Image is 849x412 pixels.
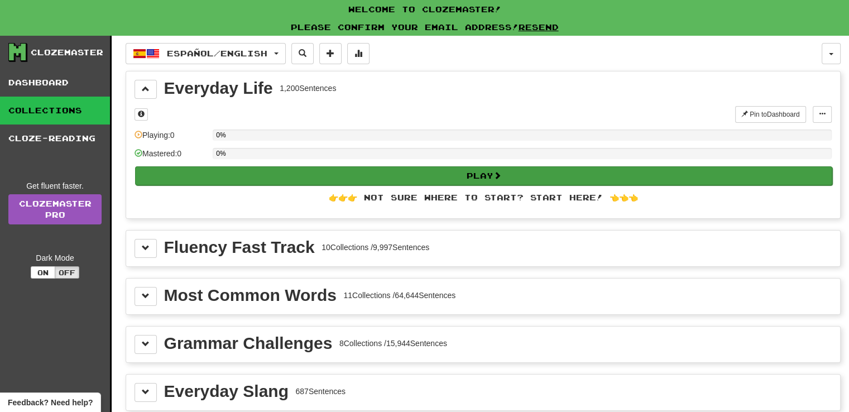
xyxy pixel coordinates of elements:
button: More stats [347,43,370,64]
div: Mastered: 0 [135,148,207,166]
span: Español / English [167,49,267,58]
span: Open feedback widget [8,397,93,408]
div: Most Common Words [164,287,337,304]
div: 8 Collections / 15,944 Sentences [339,338,447,349]
button: Play [135,166,832,185]
div: Get fluent faster. [8,180,102,191]
div: Everyday Slang [164,383,289,400]
div: 11 Collections / 64,644 Sentences [343,290,455,301]
button: Off [55,266,79,279]
button: Pin toDashboard [735,106,806,123]
div: Fluency Fast Track [164,239,315,256]
a: ClozemasterPro [8,194,102,224]
div: 👉👉👉 Not sure where to start? Start here! 👈👈👈 [135,192,832,203]
div: Dark Mode [8,252,102,264]
button: Search sentences [291,43,314,64]
a: Resend [519,22,559,32]
div: 687 Sentences [295,386,346,397]
div: 1,200 Sentences [280,83,336,94]
div: 10 Collections / 9,997 Sentences [322,242,429,253]
div: Everyday Life [164,80,273,97]
button: Español/English [126,43,286,64]
button: Add sentence to collection [319,43,342,64]
button: On [31,266,55,279]
div: Clozemaster [31,47,103,58]
div: Grammar Challenges [164,335,333,352]
div: Playing: 0 [135,130,207,148]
